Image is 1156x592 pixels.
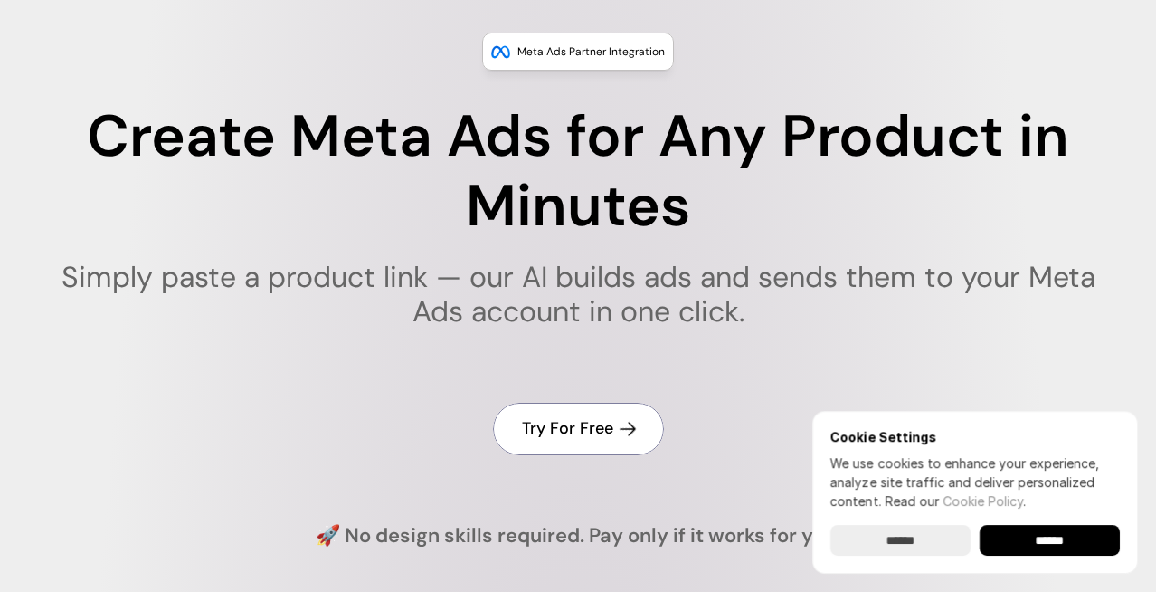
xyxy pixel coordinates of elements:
h1: Simply paste a product link — our AI builds ads and sends them to your Meta Ads account in one cl... [57,260,1099,329]
a: Cookie Policy [943,493,1023,509]
h6: Cookie Settings [830,429,1120,444]
p: We use cookies to enhance your experience, analyze site traffic and deliver personalized content. [830,454,1120,511]
p: Meta Ads Partner Integration [517,43,665,61]
span: Read our . [885,493,1026,509]
h4: Try For Free [522,417,613,440]
a: Try For Free [493,403,664,454]
h4: 🚀 No design skills required. Pay only if it works for you. [316,522,840,550]
h1: Create Meta Ads for Any Product in Minutes [57,102,1099,242]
